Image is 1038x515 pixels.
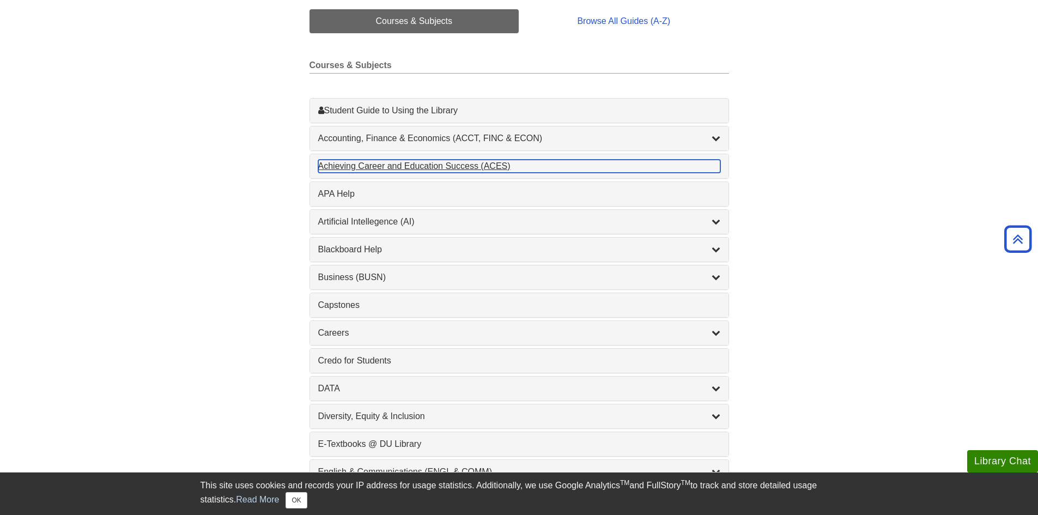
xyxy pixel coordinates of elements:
a: Student Guide to Using the Library [318,104,720,117]
a: Back to Top [1000,232,1035,246]
a: DATA [318,382,720,395]
a: APA Help [318,187,720,201]
a: Capstones [318,299,720,312]
a: Artificial Intellegence (AI) [318,215,720,228]
a: Courses & Subjects [309,9,519,33]
a: Credo for Students [318,354,720,367]
a: Achieving Career and Education Success (ACES) [318,160,720,173]
a: English & Communications (ENGL & COMM) [318,465,720,478]
a: Read More [236,495,279,504]
button: Close [286,492,307,508]
sup: TM [681,479,690,487]
a: Blackboard Help [318,243,720,256]
a: Business (BUSN) [318,271,720,284]
a: Accounting, Finance & Economics (ACCT, FINC & ECON) [318,132,720,145]
sup: TM [620,479,629,487]
a: Diversity, Equity & Inclusion [318,410,720,423]
a: Careers [318,326,720,340]
h2: Courses & Subjects [309,60,729,74]
a: Browse All Guides (A-Z) [519,9,729,33]
button: Library Chat [967,450,1038,472]
a: E-Textbooks @ DU Library [318,438,720,451]
div: This site uses cookies and records your IP address for usage statistics. Additionally, we use Goo... [201,479,838,508]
